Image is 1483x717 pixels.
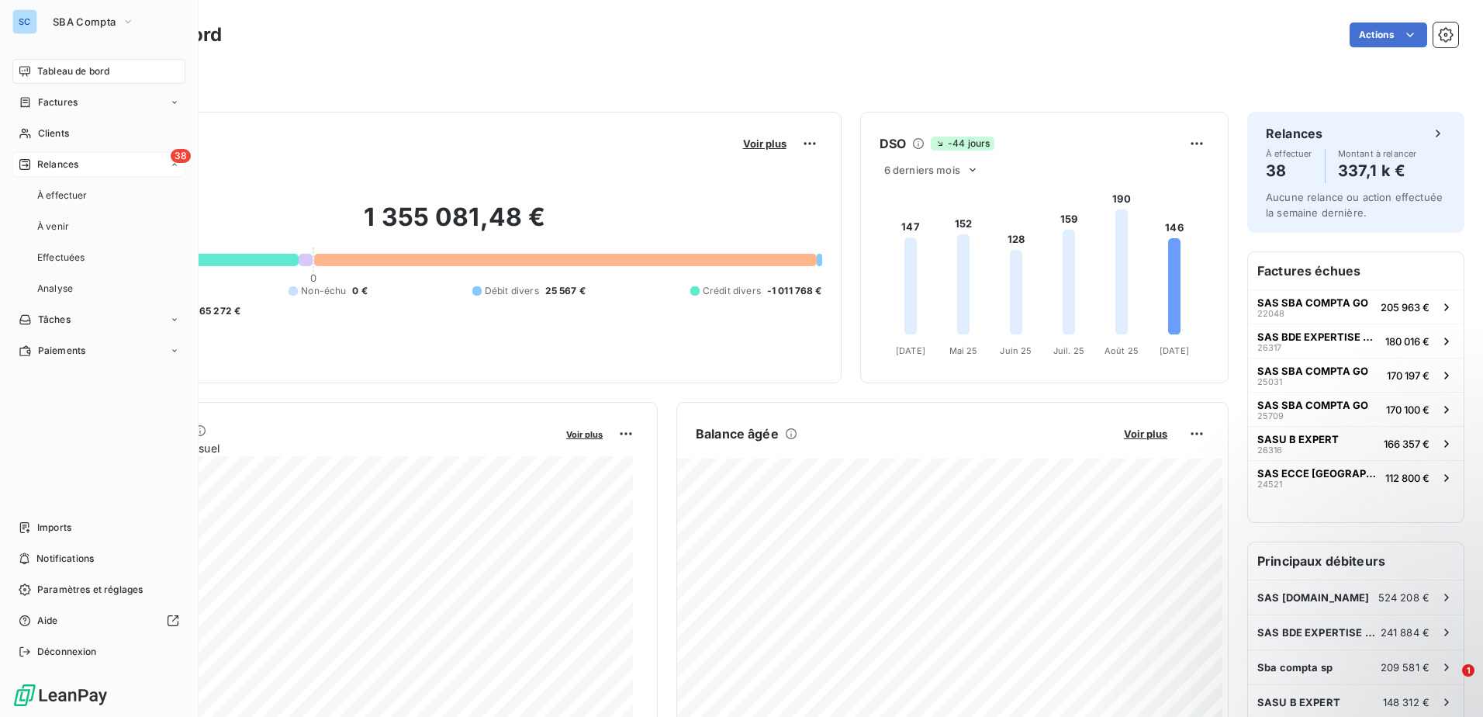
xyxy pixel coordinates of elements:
span: Paiements [38,344,85,358]
span: -1 011 768 € [767,284,822,298]
span: Aide [37,614,58,628]
span: À venir [37,220,69,234]
span: SASU B EXPERT [1257,433,1339,445]
span: 166 357 € [1384,438,1429,450]
span: Relances [37,158,78,171]
span: 26317 [1257,343,1281,352]
button: Voir plus [562,427,607,441]
iframe: Intercom notifications message [1173,566,1483,675]
span: Factures [38,95,78,109]
span: SAS SBA COMPTA GO [1257,365,1368,377]
span: 0 [310,272,316,284]
span: 25031 [1257,377,1282,386]
span: Tâches [38,313,71,327]
span: À effectuer [1266,149,1312,158]
span: Tableau de bord [37,64,109,78]
span: Montant à relancer [1338,149,1417,158]
span: Aucune relance ou action effectuée la semaine dernière. [1266,191,1443,219]
button: SAS BDE EXPERTISE CONSEILS26317180 016 € [1248,324,1464,358]
span: Analyse [37,282,73,296]
span: SAS ECCE [GEOGRAPHIC_DATA] [1257,467,1379,480]
button: SAS ECCE [GEOGRAPHIC_DATA]24521112 800 € [1248,460,1464,494]
span: 1 [1462,664,1474,677]
button: SAS SBA COMPTA GO22048205 963 € [1248,289,1464,324]
span: 6 derniers mois [884,164,960,176]
span: SAS BDE EXPERTISE CONSEILS [1257,331,1379,343]
span: 180 016 € [1385,335,1429,348]
h2: 1 355 081,48 € [88,202,822,248]
span: 170 100 € [1386,404,1429,416]
span: 24521 [1257,480,1282,489]
button: SASU B EXPERT26316166 357 € [1248,426,1464,460]
span: 26316 [1257,445,1282,455]
h4: 337,1 k € [1338,158,1417,183]
button: Voir plus [738,137,791,151]
span: Voir plus [1124,428,1167,440]
span: 112 800 € [1385,472,1429,484]
span: Débit divers [485,284,539,298]
span: Crédit divers [703,284,761,298]
span: Imports [37,521,71,535]
img: Logo LeanPay [12,683,109,708]
tspan: Juin 25 [1000,345,1032,356]
span: 170 197 € [1387,369,1429,382]
tspan: [DATE] [896,345,925,356]
span: 148 312 € [1383,696,1429,708]
tspan: Juil. 25 [1053,345,1084,356]
span: 25 567 € [545,284,586,298]
h6: Factures échues [1248,252,1464,289]
span: 205 963 € [1381,301,1429,313]
button: Voir plus [1119,427,1172,441]
tspan: [DATE] [1160,345,1189,356]
h4: 38 [1266,158,1312,183]
tspan: Mai 25 [949,345,977,356]
span: -65 272 € [195,304,240,318]
tspan: Août 25 [1104,345,1139,356]
span: 22048 [1257,309,1284,318]
span: Non-échu [301,284,346,298]
span: 0 € [352,284,367,298]
span: Déconnexion [37,645,97,659]
span: SAS SBA COMPTA GO [1257,296,1368,309]
button: Actions [1350,23,1427,47]
span: Voir plus [743,137,786,150]
span: 25709 [1257,411,1284,421]
button: SAS SBA COMPTA GO25031170 197 € [1248,358,1464,392]
span: Clients [38,126,69,140]
a: Aide [12,608,185,633]
div: SC [12,9,37,34]
span: 38 [171,149,191,163]
span: SASU B EXPERT [1257,696,1340,708]
h6: Principaux débiteurs [1248,542,1464,580]
span: Effectuées [37,251,85,265]
h6: DSO [880,134,906,153]
span: À effectuer [37,189,88,203]
h6: Relances [1266,124,1322,143]
span: Paramètres et réglages [37,583,143,597]
h6: Balance âgée [696,424,779,443]
span: -44 jours [931,137,994,151]
span: Chiffre d'affaires mensuel [88,440,555,456]
iframe: Intercom live chat [1430,664,1467,701]
span: Voir plus [566,429,603,440]
span: Notifications [36,552,94,566]
span: SBA Compta [53,16,116,28]
button: SAS SBA COMPTA GO25709170 100 € [1248,392,1464,426]
span: SAS SBA COMPTA GO [1257,399,1368,411]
